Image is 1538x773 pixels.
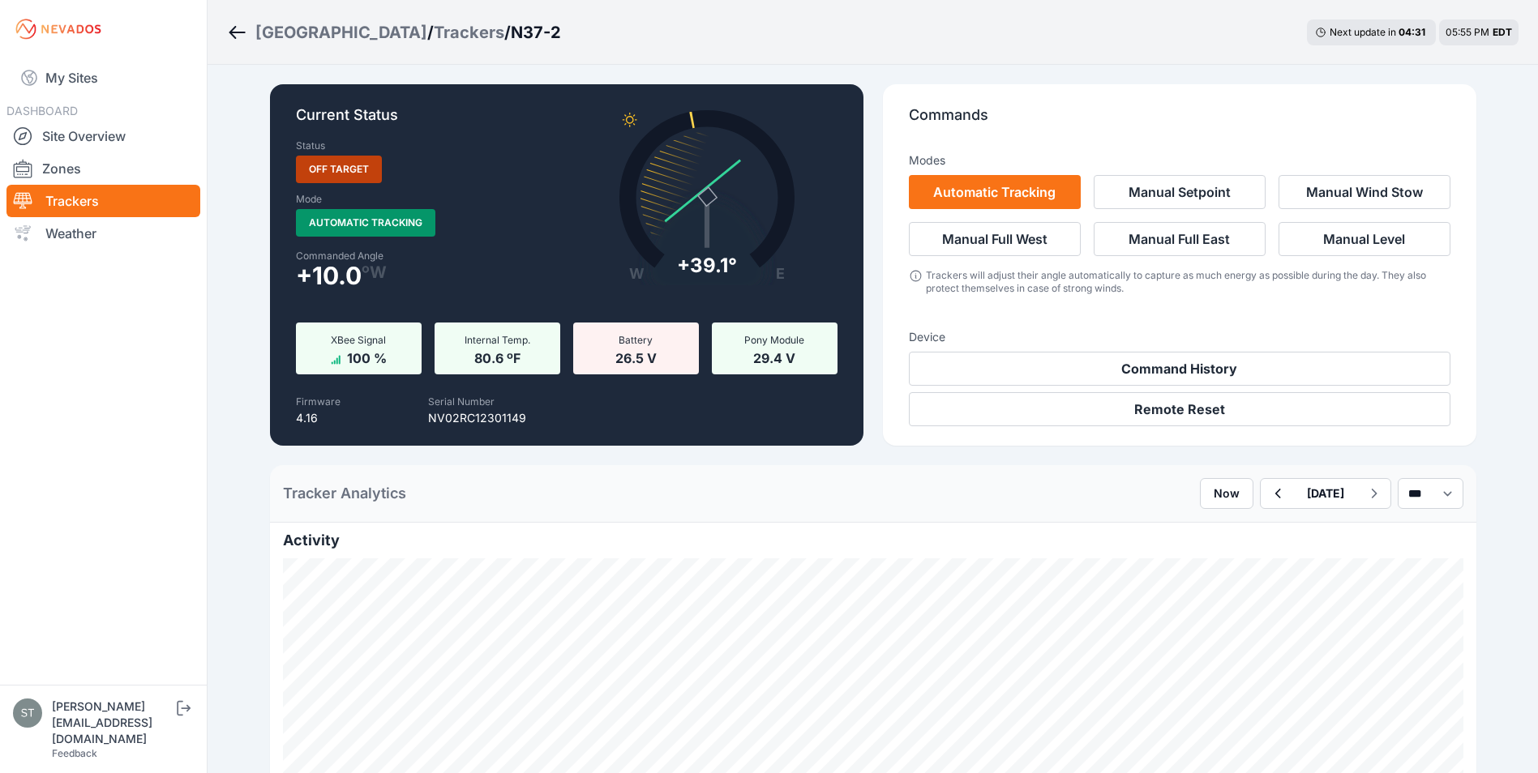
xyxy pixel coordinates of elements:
[296,209,435,237] span: Automatic Tracking
[753,347,795,366] span: 29.4 V
[909,152,945,169] h3: Modes
[6,185,200,217] a: Trackers
[434,21,504,44] a: Trackers
[296,104,838,139] p: Current Status
[474,347,521,366] span: 80.6 ºF
[1094,222,1266,256] button: Manual Full East
[926,269,1450,295] div: Trackers will adjust their angle automatically to capture as much energy as possible during the d...
[1330,26,1396,38] span: Next update in
[6,104,78,117] span: DASHBOARD
[504,21,511,44] span: /
[296,156,382,183] span: Off Target
[331,334,386,346] span: XBee Signal
[255,21,427,44] a: [GEOGRAPHIC_DATA]
[428,410,526,426] p: NV02RC12301149
[296,193,322,206] label: Mode
[1094,175,1266,209] button: Manual Setpoint
[427,21,434,44] span: /
[6,120,200,152] a: Site Overview
[1279,175,1450,209] button: Manual Wind Stow
[296,395,341,408] label: Firmware
[1493,26,1512,38] span: EDT
[347,347,387,366] span: 100 %
[6,217,200,250] a: Weather
[909,104,1450,139] p: Commands
[909,175,1081,209] button: Automatic Tracking
[511,21,561,44] h3: N37-2
[52,747,97,759] a: Feedback
[619,334,653,346] span: Battery
[227,11,561,53] nav: Breadcrumb
[13,16,104,42] img: Nevados
[677,253,737,279] div: + 39.1°
[1279,222,1450,256] button: Manual Level
[52,698,174,747] div: [PERSON_NAME][EMAIL_ADDRESS][DOMAIN_NAME]
[428,395,495,408] label: Serial Number
[6,58,200,97] a: My Sites
[1294,479,1357,508] button: [DATE]
[465,334,530,346] span: Internal Temp.
[296,266,362,285] span: + 10.0
[13,698,42,728] img: steve@nevados.solar
[6,152,200,185] a: Zones
[909,222,1081,256] button: Manual Full West
[362,266,387,279] span: º W
[283,482,406,505] h2: Tracker Analytics
[296,139,325,152] label: Status
[1200,478,1253,509] button: Now
[909,352,1450,386] button: Command History
[296,410,341,426] p: 4.16
[296,250,557,263] label: Commanded Angle
[1446,26,1489,38] span: 05:55 PM
[1399,26,1428,39] div: 04 : 31
[615,347,657,366] span: 26.5 V
[909,392,1450,426] button: Remote Reset
[283,529,1463,552] h2: Activity
[909,329,1450,345] h3: Device
[744,334,804,346] span: Pony Module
